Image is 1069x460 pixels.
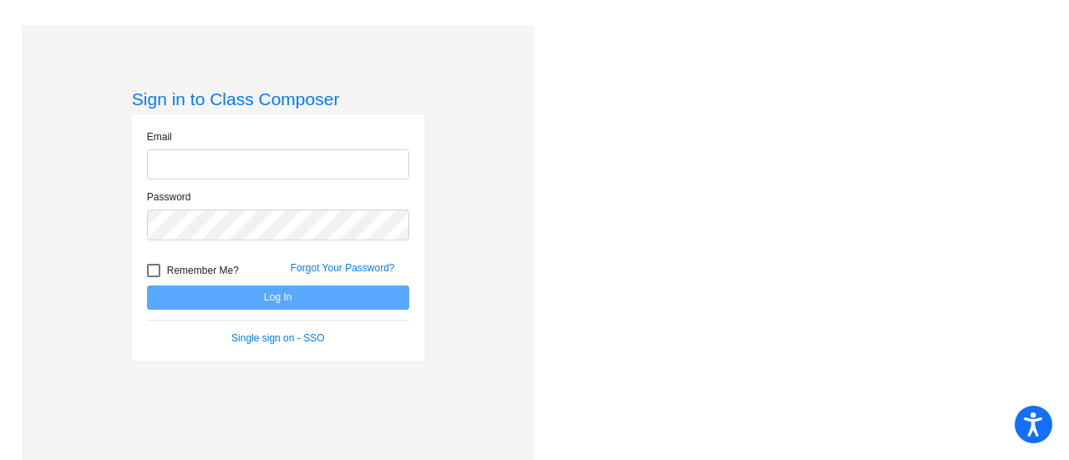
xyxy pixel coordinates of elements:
[291,262,395,274] a: Forgot Your Password?
[147,286,409,310] button: Log In
[147,129,172,144] label: Email
[167,260,239,281] span: Remember Me?
[132,88,424,109] h3: Sign in to Class Composer
[147,190,191,205] label: Password
[231,332,324,344] a: Single sign on - SSO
